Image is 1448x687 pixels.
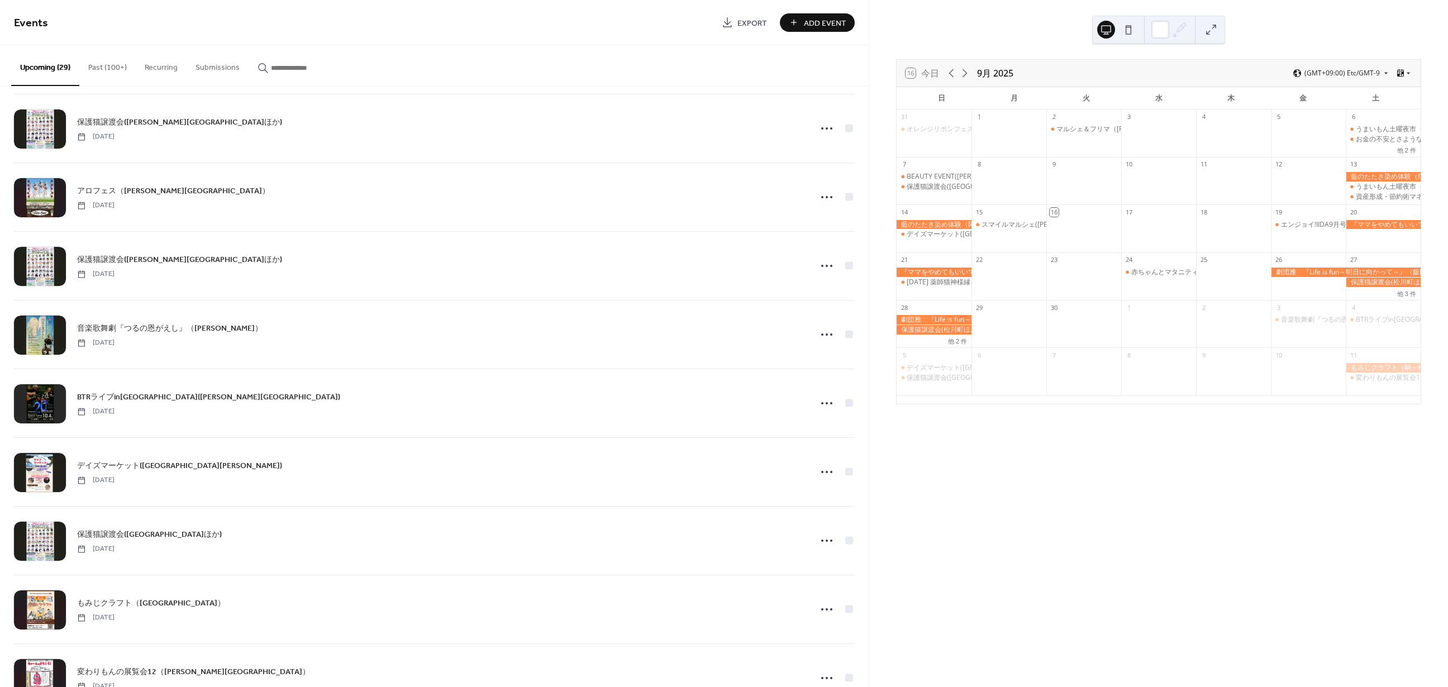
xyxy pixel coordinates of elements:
[906,87,978,109] div: 日
[1274,113,1283,121] div: 5
[77,185,270,197] span: アロフェス（[PERSON_NAME][GEOGRAPHIC_DATA]）
[77,613,115,623] span: [DATE]
[77,529,222,541] span: 保護猫譲渡会([GEOGRAPHIC_DATA]ほか)
[77,201,115,211] span: [DATE]
[1121,268,1196,277] div: 赤ちゃんとマタニティさん(飯田市）
[897,278,971,287] div: 猫の日 薬師猫神様縁日(高森町)
[77,666,310,678] span: 変わりもんの展覧会12（[PERSON_NAME][GEOGRAPHIC_DATA]）
[1274,256,1283,264] div: 26
[982,220,1160,230] div: スマイルマルシェ([PERSON_NAME][GEOGRAPHIC_DATA])
[897,182,971,192] div: 保護猫譲渡会(高森町ほか)
[1050,87,1122,109] div: 火
[975,351,983,359] div: 6
[1271,268,1421,277] div: 劇団雅 『Life is fun～明日に向かって～』（飯田市）
[897,315,971,325] div: 劇団雅 『Life is fun～明日に向かって～』（飯田市）
[77,528,222,541] a: 保護猫譲渡会([GEOGRAPHIC_DATA]ほか)
[1274,208,1283,216] div: 19
[1050,351,1058,359] div: 7
[897,125,971,134] div: オレンジリボンフェス（飯田市）
[1046,125,1121,134] div: マルシェ＆フリマ（飯田市）
[1050,208,1058,216] div: 16
[1349,160,1357,169] div: 13
[975,256,983,264] div: 22
[1271,315,1346,325] div: 音楽歌舞劇『つるの恩がえし』（飯田市）
[1125,303,1133,312] div: 1
[77,598,225,609] span: もみじクラフト（[GEOGRAPHIC_DATA]）
[77,323,263,335] span: 音楽歌舞劇『つるの恩がえし』（[PERSON_NAME]）
[907,373,1032,383] div: 保護猫譲渡会([GEOGRAPHIC_DATA]ほか)
[1346,315,1421,325] div: BTRライブinSpaceTama(飯田市)
[897,220,971,230] div: 藍のたたき染め体験（阿智村）
[900,208,908,216] div: 14
[1125,160,1133,169] div: 10
[900,256,908,264] div: 21
[1281,220,1360,230] div: エンジョイ!IIDA9月号発行
[1340,87,1412,109] div: 土
[713,13,775,32] a: Export
[900,303,908,312] div: 28
[1199,351,1208,359] div: 9
[1274,351,1283,359] div: 10
[77,116,282,128] a: 保護猫譲渡会([PERSON_NAME][GEOGRAPHIC_DATA]ほか)
[1267,87,1339,109] div: 金
[1050,303,1058,312] div: 30
[1125,256,1133,264] div: 24
[77,269,115,279] span: [DATE]
[1050,113,1058,121] div: 2
[1199,208,1208,216] div: 18
[907,172,1079,182] div: BEAUTY EVENT([PERSON_NAME][GEOGRAPHIC_DATA])
[900,160,908,169] div: 7
[897,373,971,383] div: 保護猫譲渡会(高森町ほか)
[1349,113,1357,121] div: 6
[897,268,971,277] div: 『ママをやめてもいいですか！？』映画上映会(高森町・中川村)
[975,113,983,121] div: 1
[780,13,855,32] button: Add Event
[1271,220,1346,230] div: エンジョイ!IIDA9月号発行
[187,45,249,85] button: Submissions
[1199,303,1208,312] div: 2
[79,45,136,85] button: Past (100+)
[1131,268,1341,277] div: 赤ちゃんとマタニティさん([PERSON_NAME][GEOGRAPHIC_DATA]）
[907,125,1107,134] div: オレンジリボンフェス（[PERSON_NAME][GEOGRAPHIC_DATA]）
[897,325,971,335] div: 保護猫譲渡会(松川町ほか)
[77,475,115,485] span: [DATE]
[1346,182,1421,192] div: うまいもん土曜夜市（喬木村）
[14,12,48,34] span: Events
[1199,113,1208,121] div: 4
[77,253,282,266] a: 保護猫譲渡会([PERSON_NAME][GEOGRAPHIC_DATA]ほか)
[900,113,908,121] div: 31
[77,338,115,348] span: [DATE]
[77,390,340,403] a: BTRライブin[GEOGRAPHIC_DATA]([PERSON_NAME][GEOGRAPHIC_DATA])
[1346,220,1421,230] div: 『ママをやめてもいいですか！？』映画上映会(高森町・中川村)
[1393,288,1421,299] button: 他 3 件
[77,460,282,472] span: デイズマーケット([GEOGRAPHIC_DATA][PERSON_NAME])
[77,117,282,128] span: 保護猫譲渡会([PERSON_NAME][GEOGRAPHIC_DATA]ほか)
[1125,208,1133,216] div: 17
[1349,208,1357,216] div: 20
[907,363,1085,373] div: デイズマーケット([GEOGRAPHIC_DATA][PERSON_NAME])
[1349,256,1357,264] div: 27
[971,220,1046,230] div: スマイルマルシェ(飯田市)
[1125,113,1133,121] div: 3
[77,392,340,403] span: BTRライブin[GEOGRAPHIC_DATA]([PERSON_NAME][GEOGRAPHIC_DATA])
[1122,87,1194,109] div: 水
[77,254,282,266] span: 保護猫譲渡会([PERSON_NAME][GEOGRAPHIC_DATA]ほか)
[1050,256,1058,264] div: 23
[975,303,983,312] div: 29
[897,363,971,373] div: デイズマーケット(中川村)
[1346,135,1421,144] div: お金の不安とさようなら（飯田市）
[77,407,115,417] span: [DATE]
[975,208,983,216] div: 15
[1349,351,1357,359] div: 11
[907,230,1085,239] div: デイズマーケット([GEOGRAPHIC_DATA][PERSON_NAME])
[1281,315,1441,325] div: 音楽歌舞劇『つるの恩がえし』（[PERSON_NAME]）
[77,459,282,472] a: デイズマーケット([GEOGRAPHIC_DATA][PERSON_NAME])
[77,322,263,335] a: 音楽歌舞劇『つるの恩がえし』（[PERSON_NAME]）
[1346,192,1421,202] div: 資産形成・節約術マネーセミナー（飯田市）
[737,17,767,29] span: Export
[900,351,908,359] div: 5
[1393,144,1421,155] button: 他 2 件
[1346,373,1421,383] div: 変わりもんの展覧会12（松川町）
[1304,70,1380,77] span: (GMT+09:00) Etc/GMT-9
